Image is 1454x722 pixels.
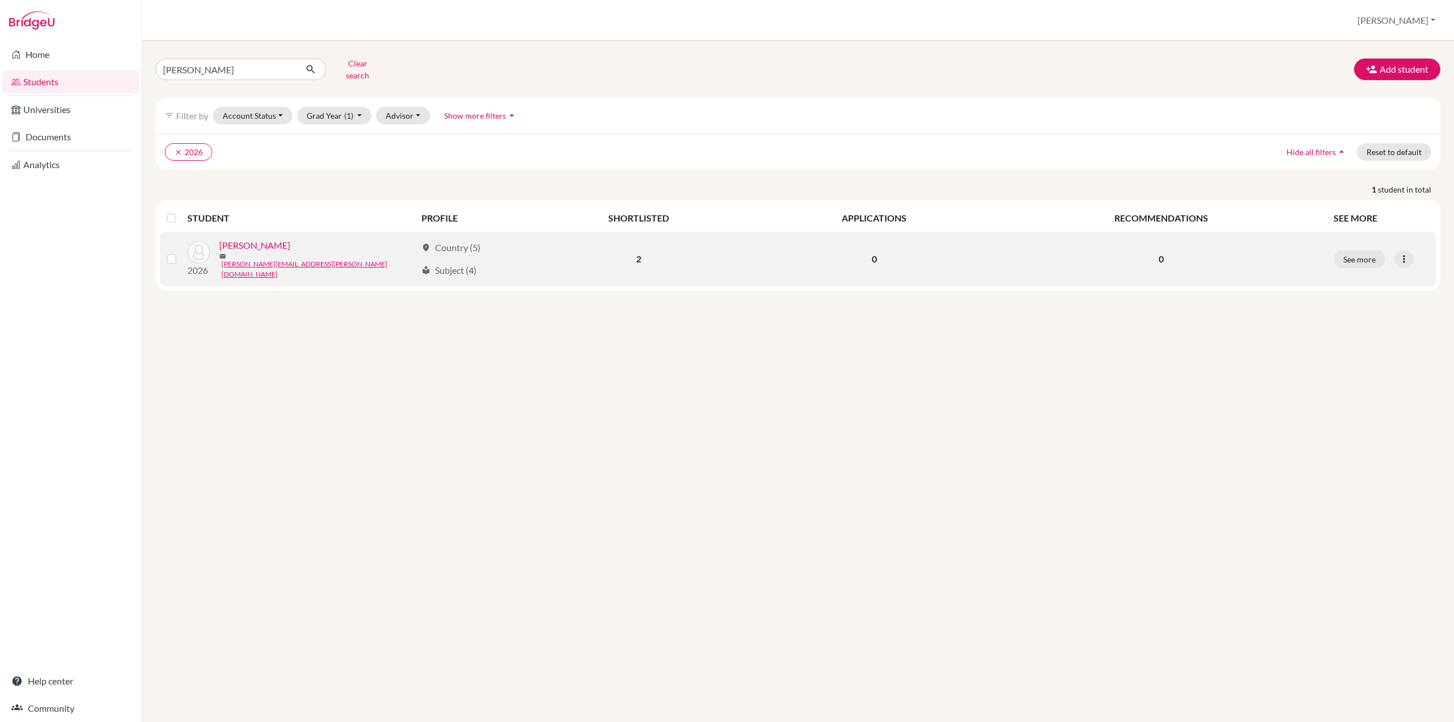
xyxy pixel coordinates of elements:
th: STUDENT [187,205,415,232]
a: Community [2,697,139,720]
td: 0 [753,232,995,286]
th: SEE MORE [1327,205,1436,232]
th: PROFILE [415,205,524,232]
input: Find student by name... [156,59,296,80]
i: arrow_drop_up [506,110,517,121]
i: arrow_drop_up [1336,146,1347,157]
span: mail [219,253,226,260]
th: SHORTLISTED [524,205,753,232]
span: local_library [421,266,431,275]
button: [PERSON_NAME] [1352,10,1440,31]
div: Subject (4) [421,264,477,277]
span: Filter by [176,110,208,121]
span: location_on [421,243,431,252]
th: APPLICATIONS [753,205,995,232]
button: Advisor [376,107,430,124]
img: Bridge-U [9,11,55,30]
button: Add student [1354,59,1440,80]
a: [PERSON_NAME][EMAIL_ADDRESS][PERSON_NAME][DOMAIN_NAME] [222,259,416,279]
a: Documents [2,126,139,148]
span: Show more filters [444,111,506,120]
img: Lee, Lisa [187,241,210,264]
strong: 1 [1372,183,1378,195]
div: Country (5) [421,241,481,254]
a: Home [2,43,139,66]
td: 2 [524,232,753,286]
a: [PERSON_NAME] [219,239,290,252]
button: Account Status [213,107,293,124]
i: filter_list [165,111,174,120]
span: Hide all filters [1286,147,1336,157]
button: Grad Year(1) [297,107,372,124]
span: student in total [1378,183,1440,195]
button: Show more filtersarrow_drop_up [434,107,527,124]
button: Hide all filtersarrow_drop_up [1277,143,1357,161]
a: Analytics [2,153,139,176]
button: See more [1334,251,1385,268]
th: RECOMMENDATIONS [995,205,1327,232]
button: clear2026 [165,143,212,161]
button: Clear search [326,55,389,84]
a: Help center [2,670,139,692]
i: clear [174,148,182,156]
a: Universities [2,98,139,121]
span: (1) [344,111,353,120]
button: Reset to default [1357,143,1431,161]
p: 0 [1002,252,1320,266]
p: 2026 [187,264,210,277]
a: Students [2,70,139,93]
